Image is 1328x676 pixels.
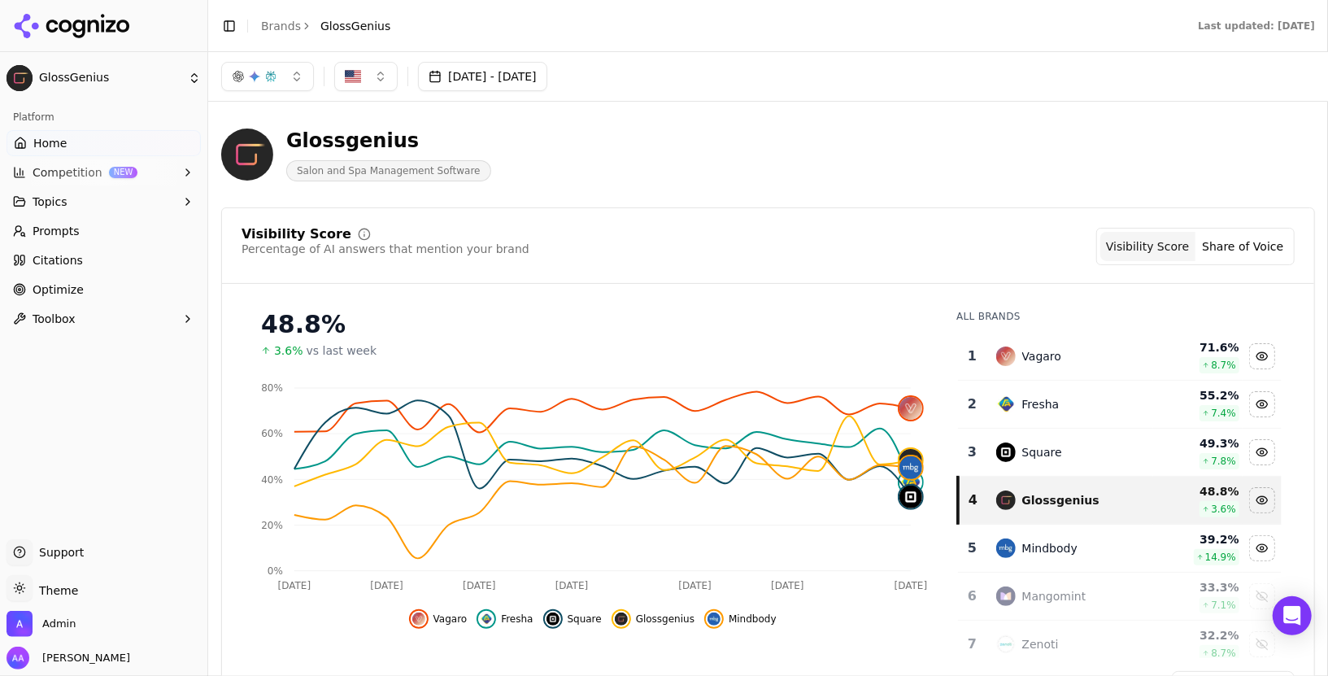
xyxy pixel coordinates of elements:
[899,449,922,472] img: glossgenius
[1211,407,1236,420] span: 7.4 %
[958,621,1282,669] tr: 7zenotiZenoti32.2%8.7%Show zenoti data
[418,62,547,91] button: [DATE] - [DATE]
[568,613,602,626] span: Square
[7,611,33,637] img: Admin
[612,609,694,629] button: Hide glossgenius data
[1022,396,1060,412] div: Fresha
[42,617,76,631] span: Admin
[1211,647,1236,660] span: 8.7 %
[996,491,1016,510] img: glossgenius
[996,347,1016,366] img: vagaro
[463,580,496,591] tspan: [DATE]
[1156,483,1239,499] div: 48.8 %
[7,611,76,637] button: Open organization switcher
[1022,444,1062,460] div: Square
[1156,579,1239,595] div: 33.3 %
[274,342,303,359] span: 3.6%
[261,18,390,34] nav: breadcrumb
[1156,531,1239,547] div: 39.2 %
[1211,599,1236,612] span: 7.1 %
[996,443,1016,462] img: square
[242,228,351,241] div: Visibility Score
[1156,435,1239,451] div: 49.3 %
[7,247,201,273] a: Citations
[964,587,979,606] div: 6
[33,223,80,239] span: Prompts
[615,613,628,626] img: glossgenius
[1249,583,1275,609] button: Show mangomint data
[261,429,283,440] tspan: 60%
[33,252,83,268] span: Citations
[996,539,1016,558] img: mindbody
[33,544,84,560] span: Support
[1249,535,1275,561] button: Hide mindbody data
[1022,636,1059,652] div: Zenoti
[7,647,29,669] img: Alp Aysan
[958,429,1282,477] tr: 3squareSquare49.3%7.8%Hide square data
[33,281,84,298] span: Optimize
[278,580,311,591] tspan: [DATE]
[1156,627,1239,643] div: 32.2 %
[33,135,67,151] span: Home
[958,525,1282,573] tr: 5mindbodyMindbody39.2%14.9%Hide mindbody data
[1198,20,1315,33] div: Last updated: [DATE]
[729,613,777,626] span: Mindbody
[1022,348,1062,364] div: Vagaro
[433,613,468,626] span: Vagaro
[7,159,201,185] button: CompetitionNEW
[1022,588,1086,604] div: Mangomint
[286,128,491,154] div: Glossgenius
[964,347,979,366] div: 1
[1205,551,1236,564] span: 14.9 %
[555,580,589,591] tspan: [DATE]
[1249,439,1275,465] button: Hide square data
[36,651,130,665] span: [PERSON_NAME]
[958,333,1282,381] tr: 1vagaroVagaro71.6%8.7%Hide vagaro data
[1022,540,1078,556] div: Mindbody
[1022,492,1099,508] div: Glossgenius
[33,164,102,181] span: Competition
[899,471,922,494] img: fresha
[1249,343,1275,369] button: Hide vagaro data
[221,129,273,181] img: GlossGenius
[899,456,922,479] img: mindbody
[964,443,979,462] div: 3
[899,486,922,508] img: square
[964,539,979,558] div: 5
[477,609,533,629] button: Hide fresha data
[409,609,468,629] button: Hide vagaro data
[899,397,922,420] img: vagaro
[546,613,560,626] img: square
[480,613,493,626] img: fresha
[7,647,130,669] button: Open user button
[1100,232,1195,261] button: Visibility Score
[501,613,533,626] span: Fresha
[996,587,1016,606] img: mangomint
[636,613,694,626] span: Glossgenius
[958,381,1282,429] tr: 2freshaFresha55.2%7.4%Hide fresha data
[964,395,979,414] div: 2
[261,382,283,394] tspan: 80%
[966,491,979,510] div: 4
[33,584,78,597] span: Theme
[242,241,529,257] div: Percentage of AI answers that mention your brand
[412,613,425,626] img: vagaro
[109,167,138,178] span: NEW
[1211,503,1236,516] span: 3.6 %
[261,474,283,486] tspan: 40%
[895,580,928,591] tspan: [DATE]
[261,310,924,339] div: 48.8 %
[7,306,201,332] button: Toolbox
[679,580,712,591] tspan: [DATE]
[1249,487,1275,513] button: Hide glossgenius data
[1249,631,1275,657] button: Show zenoti data
[1211,455,1236,468] span: 7.8 %
[345,68,361,85] img: US
[956,310,1282,323] div: All Brands
[1273,596,1312,635] div: Open Intercom Messenger
[996,635,1016,654] img: zenoti
[307,342,377,359] span: vs last week
[708,613,721,626] img: mindbody
[958,477,1282,525] tr: 4glossgeniusGlossgenius48.8%3.6%Hide glossgenius data
[370,580,403,591] tspan: [DATE]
